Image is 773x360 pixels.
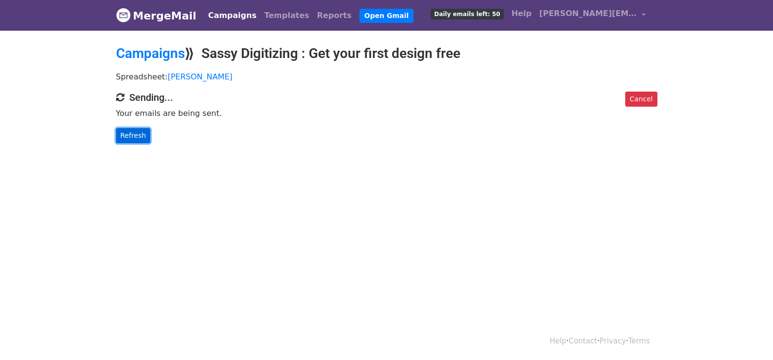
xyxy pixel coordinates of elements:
[204,6,260,25] a: Campaigns
[116,128,151,143] a: Refresh
[313,6,356,25] a: Reports
[535,4,650,27] a: [PERSON_NAME][EMAIL_ADDRESS][DOMAIN_NAME]
[569,337,597,345] a: Contact
[116,8,131,22] img: MergeMail logo
[625,92,657,107] a: Cancel
[550,337,566,345] a: Help
[116,108,657,118] p: Your emails are being sent.
[427,4,507,23] a: Daily emails left: 50
[539,8,637,19] span: [PERSON_NAME][EMAIL_ADDRESS][DOMAIN_NAME]
[508,4,535,23] a: Help
[168,72,233,81] a: [PERSON_NAME]
[116,45,657,62] h2: ⟫ Sassy Digitizing : Get your first design free
[628,337,650,345] a: Terms
[116,45,185,61] a: Campaigns
[431,9,503,19] span: Daily emails left: 50
[116,72,657,82] p: Spreadsheet:
[724,313,773,360] iframe: Chat Widget
[116,92,657,103] h4: Sending...
[359,9,414,23] a: Open Gmail
[260,6,313,25] a: Templates
[116,5,197,26] a: MergeMail
[599,337,626,345] a: Privacy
